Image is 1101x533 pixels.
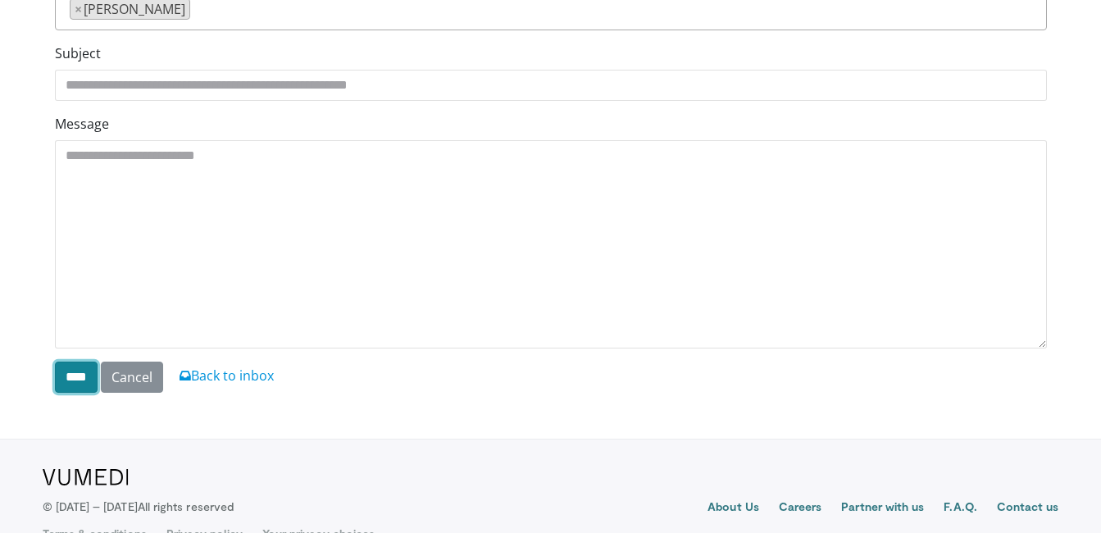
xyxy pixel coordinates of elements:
a: Back to inbox [180,367,274,385]
label: Subject [55,43,101,63]
label: Message [55,114,109,134]
a: Contact us [997,499,1059,518]
img: VuMedi Logo [43,469,129,485]
a: About Us [707,499,759,518]
a: Partner with us [841,499,924,518]
p: © [DATE] – [DATE] [43,499,234,515]
span: All rights reserved [138,499,234,513]
a: Cancel [101,362,163,393]
a: Careers [779,499,822,518]
a: F.A.Q. [944,499,976,518]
